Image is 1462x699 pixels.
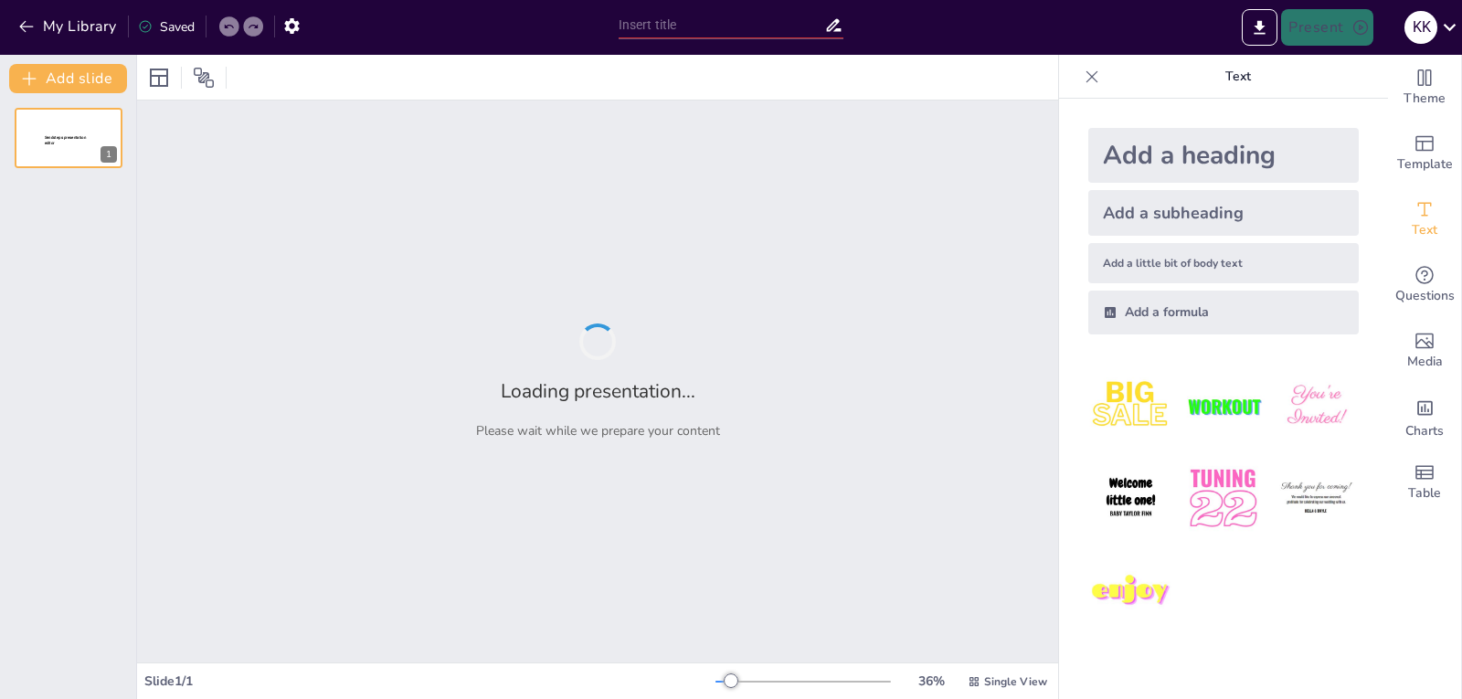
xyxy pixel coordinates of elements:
img: 4.jpeg [1088,456,1173,541]
div: Add charts and graphs [1388,384,1461,450]
div: 36 % [909,673,953,690]
span: Text [1412,220,1437,240]
div: Add text boxes [1388,186,1461,252]
div: Add images, graphics, shapes or video [1388,318,1461,384]
span: Media [1407,352,1443,372]
div: K K [1404,11,1437,44]
button: Add slide [9,64,127,93]
div: Add ready made slides [1388,121,1461,186]
div: 1 [101,146,117,163]
button: K K [1404,9,1437,46]
span: Table [1408,483,1441,503]
p: Text [1107,55,1370,99]
span: Charts [1405,421,1444,441]
img: 5.jpeg [1181,456,1266,541]
span: Single View [984,674,1047,689]
button: Export to PowerPoint [1242,9,1277,46]
button: My Library [14,12,124,41]
div: Slide 1 / 1 [144,673,715,690]
div: Add a heading [1088,128,1359,183]
div: Saved [138,18,195,36]
span: Theme [1404,89,1446,109]
p: Please wait while we prepare your content [476,422,720,440]
img: 2.jpeg [1181,364,1266,449]
div: 1 [15,108,122,168]
img: 3.jpeg [1274,364,1359,449]
img: 1.jpeg [1088,364,1173,449]
h2: Loading presentation... [501,378,695,404]
span: Sendsteps presentation editor [45,135,86,145]
img: 7.jpeg [1088,549,1173,634]
span: Template [1397,154,1453,175]
input: Insert title [619,12,825,38]
div: Add a subheading [1088,190,1359,236]
button: Present [1281,9,1372,46]
span: Questions [1395,286,1455,306]
div: Layout [144,63,174,92]
div: Get real-time input from your audience [1388,252,1461,318]
div: Add a little bit of body text [1088,243,1359,283]
img: 6.jpeg [1274,456,1359,541]
span: Position [193,67,215,89]
div: Change the overall theme [1388,55,1461,121]
div: Add a formula [1088,291,1359,334]
div: Add a table [1388,450,1461,515]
